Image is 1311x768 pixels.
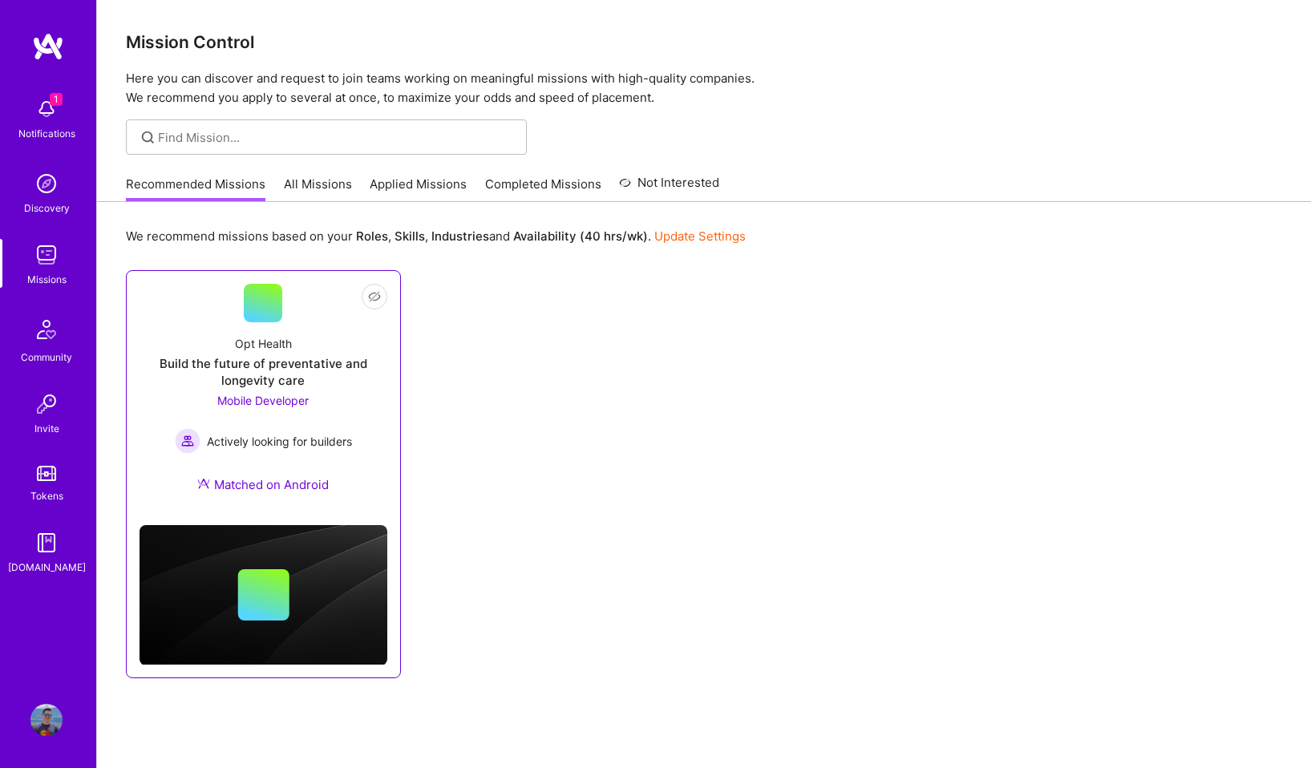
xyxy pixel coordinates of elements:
a: Completed Missions [485,176,601,202]
input: Find Mission... [158,129,515,146]
img: Community [27,310,66,349]
b: Availability (40 hrs/wk) [513,228,648,244]
img: tokens [37,466,56,481]
i: icon SearchGrey [139,128,157,147]
a: Not Interested [619,173,719,202]
a: Recommended Missions [126,176,265,202]
h3: Mission Control [126,32,1282,52]
img: discovery [30,168,63,200]
a: All Missions [284,176,352,202]
img: cover [140,525,387,665]
i: icon EyeClosed [368,290,381,303]
div: Invite [34,420,59,437]
img: User Avatar [30,704,63,736]
p: Here you can discover and request to join teams working on meaningful missions with high-quality ... [126,69,1282,107]
img: Actively looking for builders [175,428,200,454]
img: guide book [30,527,63,559]
span: Mobile Developer [217,394,309,407]
img: teamwork [30,239,63,271]
p: We recommend missions based on your , , and . [126,228,746,245]
img: bell [30,93,63,125]
span: Actively looking for builders [207,433,352,450]
div: Tokens [30,487,63,504]
div: Opt Health [235,335,292,352]
img: Invite [30,388,63,420]
div: Discovery [24,200,70,216]
div: Matched on Android [197,476,329,493]
b: Skills [395,228,425,244]
a: Update Settings [654,228,746,244]
div: Build the future of preventative and longevity care [140,355,387,389]
img: logo [32,32,64,61]
span: 1 [50,93,63,106]
b: Industries [431,228,489,244]
a: User Avatar [26,704,67,736]
div: Notifications [18,125,75,142]
img: Ateam Purple Icon [197,477,210,490]
div: Missions [27,271,67,288]
b: Roles [356,228,388,244]
a: Opt HealthBuild the future of preventative and longevity careMobile Developer Actively looking fo... [140,284,387,512]
div: Community [21,349,72,366]
div: [DOMAIN_NAME] [8,559,86,576]
a: Applied Missions [370,176,467,202]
